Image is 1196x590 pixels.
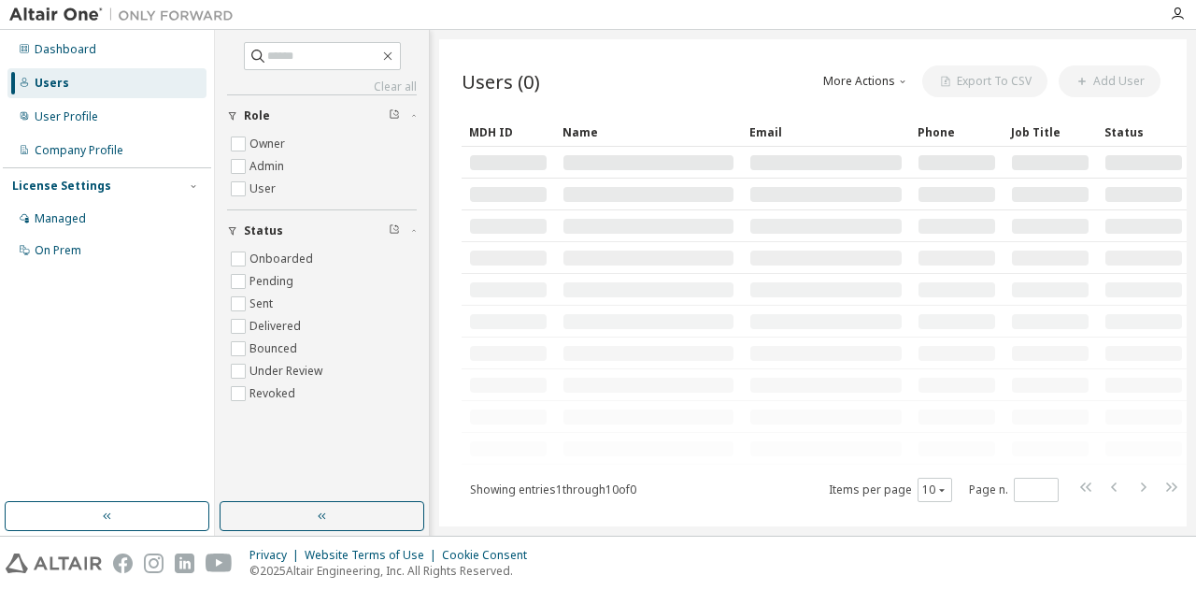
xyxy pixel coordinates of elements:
a: Clear all [227,79,417,94]
label: Sent [249,293,277,315]
label: Pending [249,270,297,293]
label: Under Review [249,360,326,382]
span: Users (0) [462,68,540,94]
span: Showing entries 1 through 10 of 0 [470,482,636,497]
span: Clear filter [389,223,400,238]
button: 10 [922,482,947,497]
button: Role [227,95,417,137]
div: Phone [918,117,996,147]
span: Clear filter [389,108,400,123]
div: Job Title [1011,117,1089,147]
label: Owner [249,133,289,155]
img: facebook.svg [113,554,133,573]
div: Cookie Consent [442,548,538,563]
div: Status [1104,117,1183,147]
div: Company Profile [35,143,123,158]
div: Dashboard [35,42,96,57]
button: Add User [1059,65,1160,97]
div: On Prem [35,243,81,258]
img: youtube.svg [206,554,233,573]
img: Altair One [9,6,243,24]
div: Users [35,76,69,91]
div: Name [562,117,734,147]
button: Export To CSV [922,65,1047,97]
div: Managed [35,211,86,226]
label: Admin [249,155,288,178]
span: Status [244,223,283,238]
button: Status [227,210,417,252]
img: linkedin.svg [175,554,194,573]
div: User Profile [35,109,98,124]
div: MDH ID [469,117,548,147]
img: altair_logo.svg [6,554,102,573]
span: Page n. [969,478,1059,502]
label: Delivered [249,315,305,338]
label: Revoked [249,382,299,405]
p: © 2025 Altair Engineering, Inc. All Rights Reserved. [249,563,538,579]
div: Website Terms of Use [305,548,442,563]
label: User [249,178,279,200]
span: Items per page [829,478,952,502]
div: Email [749,117,903,147]
div: License Settings [12,179,111,194]
label: Bounced [249,338,301,360]
span: Role [244,108,270,123]
img: instagram.svg [144,554,164,573]
button: More Actions [821,65,911,97]
div: Privacy [249,548,305,563]
label: Onboarded [249,248,317,270]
